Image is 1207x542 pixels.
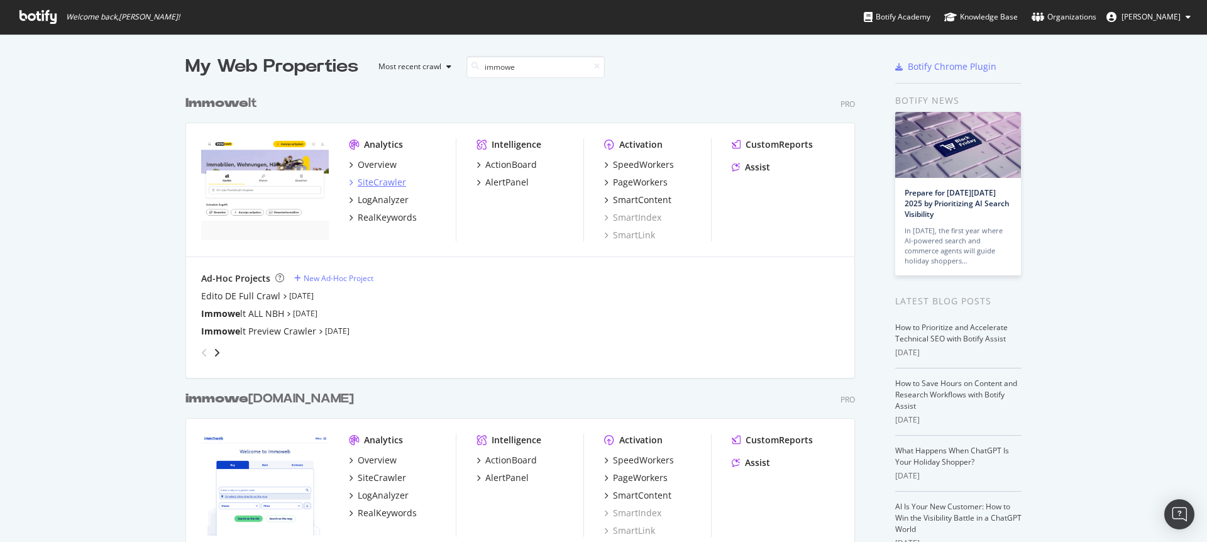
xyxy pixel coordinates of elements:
b: Immowe [185,97,248,109]
button: [PERSON_NAME] [1096,7,1201,27]
div: Analytics [364,434,403,446]
a: SpeedWorkers [604,454,674,467]
div: Ad-Hoc Projects [201,272,270,285]
div: lt ALL NBH [201,307,284,320]
div: Botify Academy [864,11,930,23]
div: Botify Chrome Plugin [908,60,996,73]
a: SmartLink [604,524,655,537]
div: Open Intercom Messenger [1164,499,1194,529]
a: LogAnalyzer [349,489,409,502]
div: Pro [840,394,855,405]
a: What Happens When ChatGPT Is Your Holiday Shopper? [895,445,1009,467]
div: [DOMAIN_NAME] [185,390,354,408]
div: Activation [619,138,663,151]
button: Most recent crawl [368,57,456,77]
div: SmartContent [613,194,671,206]
a: AI Is Your New Customer: How to Win the Visibility Battle in a ChatGPT World [895,501,1022,534]
a: [DATE] [289,290,314,301]
a: Overview [349,454,397,467]
input: Search [466,56,605,78]
b: immowe [185,392,248,405]
img: immowelt.de [201,138,329,240]
div: Overview [358,158,397,171]
div: Analytics [364,138,403,151]
a: SpeedWorkers [604,158,674,171]
a: CustomReports [732,138,813,151]
div: New Ad-Hoc Project [304,273,373,284]
span: Welcome back, [PERSON_NAME] ! [66,12,180,22]
div: Assist [745,456,770,469]
div: Activation [619,434,663,446]
a: Immowelt Preview Crawler [201,325,316,338]
b: Immowe [201,307,240,319]
img: Prepare for Black Friday 2025 by Prioritizing AI Search Visibility [895,112,1021,178]
a: CustomReports [732,434,813,446]
a: AlertPanel [477,176,529,189]
a: RealKeywords [349,507,417,519]
a: Assist [732,456,770,469]
div: Most recent crawl [378,63,441,70]
div: My Web Properties [185,54,358,79]
a: [DATE] [325,326,350,336]
div: Intelligence [492,434,541,446]
div: Pro [840,99,855,109]
div: SpeedWorkers [613,454,674,467]
a: ActionBoard [477,158,537,171]
div: LogAnalyzer [358,489,409,502]
div: CustomReports [746,434,813,446]
a: Overview [349,158,397,171]
a: Prepare for [DATE][DATE] 2025 by Prioritizing AI Search Visibility [905,187,1010,219]
a: RealKeywords [349,211,417,224]
a: LogAnalyzer [349,194,409,206]
div: [DATE] [895,347,1022,358]
a: How to Save Hours on Content and Research Workflows with Botify Assist [895,378,1017,411]
a: Botify Chrome Plugin [895,60,996,73]
div: angle-right [212,346,221,359]
div: Knowledge Base [944,11,1018,23]
span: Kruse Andreas [1122,11,1181,22]
div: [DATE] [895,470,1022,482]
div: Intelligence [492,138,541,151]
a: ActionBoard [477,454,537,467]
div: SmartContent [613,489,671,502]
a: immowe[DOMAIN_NAME] [185,390,359,408]
a: SmartIndex [604,211,661,224]
a: PageWorkers [604,176,668,189]
div: AlertPanel [485,176,529,189]
div: RealKeywords [358,211,417,224]
div: Organizations [1032,11,1096,23]
div: SiteCrawler [358,176,406,189]
a: Edito DE Full Crawl [201,290,280,302]
div: SmartIndex [604,507,661,519]
div: [DATE] [895,414,1022,426]
div: In [DATE], the first year where AI-powered search and commerce agents will guide holiday shoppers… [905,226,1011,266]
div: RealKeywords [358,507,417,519]
a: SmartContent [604,194,671,206]
img: immoweb.be [201,434,329,536]
div: Latest Blog Posts [895,294,1022,308]
div: ActionBoard [485,158,537,171]
div: PageWorkers [613,472,668,484]
div: PageWorkers [613,176,668,189]
div: Overview [358,454,397,467]
div: angle-left [196,343,212,363]
div: ActionBoard [485,454,537,467]
a: PageWorkers [604,472,668,484]
a: SiteCrawler [349,176,406,189]
a: [DATE] [293,308,317,319]
b: Immowe [201,325,240,337]
a: Immowelt ALL NBH [201,307,284,320]
div: lt Preview Crawler [201,325,316,338]
a: Immowelt [185,94,262,113]
div: LogAnalyzer [358,194,409,206]
div: Assist [745,161,770,174]
div: SmartLink [604,229,655,241]
div: SiteCrawler [358,472,406,484]
div: lt [185,94,257,113]
div: SpeedWorkers [613,158,674,171]
div: AlertPanel [485,472,529,484]
a: How to Prioritize and Accelerate Technical SEO with Botify Assist [895,322,1008,344]
div: CustomReports [746,138,813,151]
